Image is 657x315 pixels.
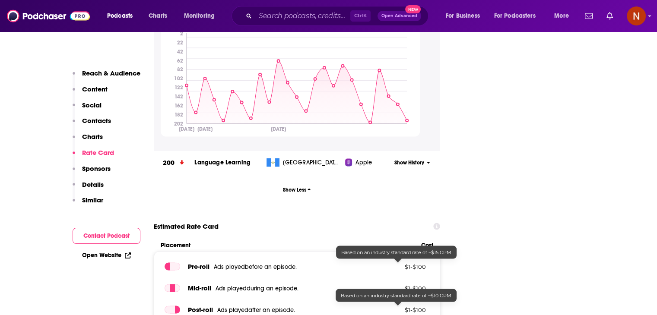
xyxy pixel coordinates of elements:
[240,6,437,26] div: Search podcasts, credits, & more...
[217,306,295,314] span: Ads played after an episode .
[179,126,194,132] tspan: [DATE]
[174,103,183,109] tspan: 162
[82,196,103,204] p: Similar
[345,158,390,167] a: Apple
[82,164,111,173] p: Sponsors
[603,9,616,23] a: Show notifications dropdown
[73,69,140,85] button: Reach & Audience
[174,112,183,118] tspan: 182
[187,306,213,314] span: Post -roll
[263,158,345,167] a: [GEOGRAPHIC_DATA]
[154,218,219,235] span: Estimated Rate Card
[370,263,426,270] p: $ 1 - $ 100
[73,148,114,164] button: Rate Card
[174,85,183,91] tspan: 122
[270,126,286,132] tspan: [DATE]
[194,159,251,166] a: Language Learning
[82,69,140,77] p: Reach & Audience
[73,85,108,101] button: Content
[283,158,339,167] span: Guatemala
[494,10,536,22] span: For Podcasters
[178,9,226,23] button: open menu
[350,10,371,22] span: Ctrl K
[355,158,372,167] span: Apple
[174,94,183,100] tspan: 142
[405,5,421,13] span: New
[73,228,140,244] button: Contact Podcast
[154,182,440,198] button: Show Less
[213,263,296,271] span: Ads played before an episode .
[143,9,172,23] a: Charts
[73,117,111,132] button: Contacts
[82,132,103,141] p: Charts
[581,9,596,23] a: Show notifications dropdown
[82,117,111,125] p: Contacts
[370,285,426,292] p: $ 1 - $ 100
[421,242,433,249] span: Cost
[177,67,183,73] tspan: 82
[390,159,434,167] button: Show History
[548,9,580,23] button: open menu
[177,40,183,46] tspan: 22
[82,148,114,157] p: Rate Card
[255,9,350,23] input: Search podcasts, credits, & more...
[161,242,414,249] span: Placement
[489,9,548,23] button: open menu
[341,249,451,255] span: Based on an industry standard rate of ~$15 CPM
[7,8,90,24] img: Podchaser - Follow, Share and Rate Podcasts
[283,187,311,193] span: Show Less
[440,9,491,23] button: open menu
[73,196,103,212] button: Similar
[180,31,183,37] tspan: 2
[627,6,646,25] button: Show profile menu
[82,180,104,189] p: Details
[149,10,167,22] span: Charts
[82,101,102,109] p: Social
[187,284,211,292] span: Mid -roll
[73,132,103,148] button: Charts
[446,10,480,22] span: For Business
[187,262,209,271] span: Pre -roll
[394,159,424,167] span: Show History
[154,151,195,175] a: 200
[101,9,144,23] button: open menu
[177,49,183,55] tspan: 42
[107,10,133,22] span: Podcasts
[174,76,183,82] tspan: 102
[73,164,111,180] button: Sponsors
[370,306,426,313] p: $ 1 - $ 100
[177,58,183,64] tspan: 62
[184,10,215,22] span: Monitoring
[162,158,174,168] h3: 200
[174,121,183,127] tspan: 202
[627,6,646,25] span: Logged in as AdelNBM
[378,11,421,21] button: Open AdvancedNew
[82,85,108,93] p: Content
[73,180,104,196] button: Details
[554,10,569,22] span: More
[627,6,646,25] img: User Profile
[197,126,213,132] tspan: [DATE]
[215,285,298,292] span: Ads played during an episode .
[381,14,417,18] span: Open Advanced
[82,252,131,259] a: Open Website
[73,101,102,117] button: Social
[341,293,451,299] span: Based on an industry standard rate of ~$10 CPM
